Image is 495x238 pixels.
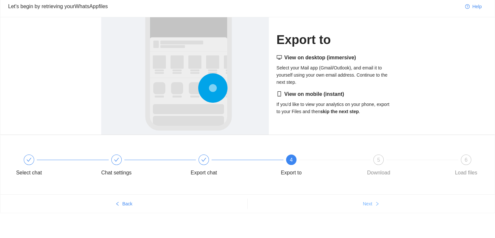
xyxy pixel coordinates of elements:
div: Load files [455,168,477,178]
h5: View on desktop (immersive) [277,54,394,62]
span: Back [122,200,132,207]
span: desktop [277,55,282,60]
div: 5Download [360,155,447,178]
div: Select chat [10,155,98,178]
div: If you'd like to view your analytics on your phone, export to your Files and then . [277,90,394,115]
button: Nextright [248,199,495,209]
span: mobile [277,91,282,97]
span: question-circle [465,4,470,9]
span: 5 [377,157,380,163]
div: Export chat [185,155,272,178]
div: Let's begin by retrieving your WhatsApp files [8,2,460,10]
span: check [26,157,32,162]
span: Help [472,3,482,10]
div: Chat settings [98,155,185,178]
div: Select chat [16,168,42,178]
div: 4Export to [272,155,360,178]
div: Download [367,168,390,178]
span: check [114,157,119,162]
span: 6 [465,157,468,163]
span: 4 [290,157,293,163]
strong: skip the next step [320,109,359,114]
span: Next [363,200,372,207]
button: question-circleHelp [460,1,487,12]
span: left [115,201,120,207]
span: check [201,157,206,162]
div: Export to [281,168,302,178]
h5: View on mobile (instant) [277,90,394,98]
div: Export chat [191,168,217,178]
h1: Export to [277,32,394,48]
span: right [375,201,379,207]
div: 6Load files [447,155,485,178]
div: Chat settings [101,168,131,178]
div: Select your Mail app (Gmail/Outlook), and email it to yourself using your own email address. Cont... [277,54,394,86]
button: leftBack [0,199,247,209]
